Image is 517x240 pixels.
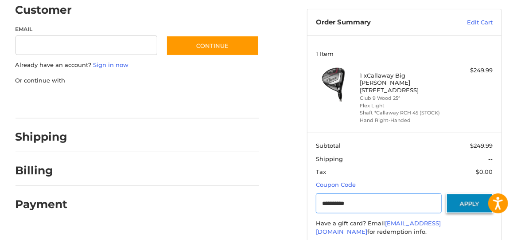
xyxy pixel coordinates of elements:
[436,18,493,27] a: Edit Cart
[316,168,326,175] span: Tax
[488,155,493,162] span: --
[360,94,447,102] li: Club 9 Wood 25°
[88,94,154,110] iframe: PayPal-paylater
[16,3,72,17] h2: Customer
[93,61,129,68] a: Sign in now
[16,25,158,33] label: Email
[163,94,229,110] iframe: PayPal-venmo
[16,61,259,70] p: Already have an account?
[316,181,356,188] a: Coupon Code
[316,18,436,27] h3: Order Summary
[316,219,493,236] div: Have a gift card? Email for redemption info.
[316,155,343,162] span: Shipping
[470,142,493,149] span: $249.99
[166,35,259,56] button: Continue
[448,66,493,75] div: $249.99
[360,72,447,94] h4: 1 x Callaway Big [PERSON_NAME] [STREET_ADDRESS]
[16,164,67,177] h2: Billing
[360,102,447,110] li: Flex Light
[446,193,493,213] button: Apply
[360,117,447,124] li: Hand Right-Handed
[316,193,442,213] input: Gift Certificate or Coupon Code
[16,130,68,144] h2: Shipping
[316,50,493,57] h3: 1 Item
[360,109,447,117] li: Shaft *Callaway RCH 45 (STOCK)
[476,168,493,175] span: $0.00
[316,142,341,149] span: Subtotal
[12,94,79,110] iframe: PayPal-paypal
[16,76,259,85] p: Or continue with
[16,197,68,211] h2: Payment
